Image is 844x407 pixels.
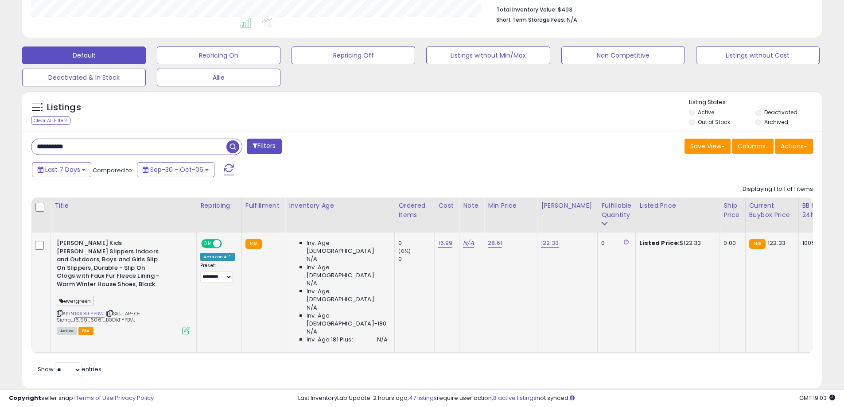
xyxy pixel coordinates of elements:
button: Sep-30 - Oct-06 [137,162,214,177]
div: Clear All Filters [31,116,70,125]
span: N/A [307,255,317,263]
button: Columns [732,139,774,154]
span: 122.33 [768,239,786,247]
div: Fulfillable Quantity [601,201,632,220]
span: Inv. Age [DEMOGRAPHIC_DATA]: [307,287,388,303]
a: Privacy Policy [115,394,154,402]
div: [PERSON_NAME] [541,201,594,210]
span: N/A [307,328,317,336]
span: Columns [738,142,766,151]
div: ASIN: [57,239,190,333]
div: $122.33 [639,239,713,247]
span: evergreen [57,296,94,306]
div: Min Price [488,201,533,210]
a: 28.61 [488,239,502,248]
a: Terms of Use [76,394,113,402]
div: BB Share 24h. [802,201,835,220]
span: 2025-10-14 19:03 GMT [799,394,835,402]
span: Compared to: [93,166,133,174]
small: (0%) [398,248,411,255]
div: 0 [398,239,434,247]
div: Title [54,201,193,210]
div: 0 [601,239,629,247]
div: seller snap | | [9,394,154,403]
div: Ship Price [723,201,741,220]
span: OFF [221,240,235,248]
button: Last 7 Days [32,162,91,177]
small: FBA [245,239,262,249]
span: Sep-30 - Oct-06 [150,165,203,174]
button: Repricing Off [292,47,415,64]
span: ON [202,240,213,248]
button: Allie [157,69,280,86]
a: B0DKFYPBVJ [75,310,105,318]
span: Last 7 Days [45,165,80,174]
span: FBA [78,327,93,335]
button: Listings without Min/Max [426,47,550,64]
strong: Copyright [9,394,41,402]
div: Note [463,201,480,210]
button: Save View [685,139,731,154]
div: Inventory Age [289,201,391,210]
li: $493 [496,4,806,14]
button: Filters [247,139,281,154]
span: N/A [307,279,317,287]
span: All listings currently available for purchase on Amazon [57,327,77,335]
div: Current Buybox Price [749,201,795,220]
div: 100% [802,239,832,247]
div: Last InventoryLab Update: 2 hours ago, require user action, not synced. [298,394,835,403]
h5: Listings [47,101,81,114]
span: Inv. Age [DEMOGRAPHIC_DATA]: [307,239,388,255]
button: Deactivated & In Stock [22,69,146,86]
div: Fulfillment [245,201,281,210]
button: Default [22,47,146,64]
label: Out of Stock [698,118,730,126]
div: Listed Price [639,201,716,210]
button: Repricing On [157,47,280,64]
div: 0.00 [723,239,738,247]
div: Amazon AI * [200,253,235,261]
a: 16.99 [438,239,452,248]
label: Archived [764,118,788,126]
button: Non Competitive [561,47,685,64]
button: Actions [775,139,813,154]
small: FBA [749,239,766,249]
span: N/A [567,16,577,24]
div: 0 [398,255,434,263]
div: Preset: [200,263,235,283]
a: 8 active listings [493,394,537,402]
span: Inv. Age 181 Plus: [307,336,353,344]
div: Displaying 1 to 1 of 1 items [743,185,813,194]
span: N/A [377,336,388,344]
div: Cost [438,201,455,210]
label: Active [698,109,714,116]
b: [PERSON_NAME] Kids [PERSON_NAME] Slippers Indoors and Outdoors, Boys and Girls Slip On Slippers, ... [57,239,164,291]
span: Show: entries [38,365,101,373]
a: 122.33 [541,239,559,248]
div: Ordered Items [398,201,431,220]
a: N/A [463,239,474,248]
b: Listed Price: [639,239,680,247]
div: Repricing [200,201,238,210]
b: Total Inventory Value: [496,6,556,13]
span: Inv. Age [DEMOGRAPHIC_DATA]-180: [307,312,388,328]
p: Listing States: [689,98,822,107]
label: Deactivated [764,109,797,116]
a: 47 listings [409,394,437,402]
span: N/A [307,304,317,312]
b: Short Term Storage Fees: [496,16,565,23]
button: Listings without Cost [696,47,820,64]
span: Inv. Age [DEMOGRAPHIC_DATA]: [307,264,388,279]
span: | SKU: AR-O-Sierra_16.99_6061_B0DKFYPBVJ [57,310,140,323]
